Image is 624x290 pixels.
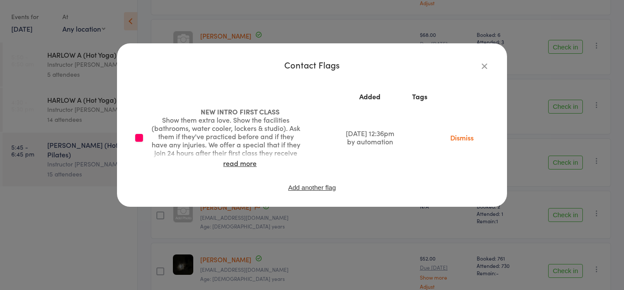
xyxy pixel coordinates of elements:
[223,158,257,168] a: read more
[335,104,405,171] td: [DATE] 12:36pm by automation
[444,133,480,142] a: Dismiss this flag
[405,89,435,104] th: Tags
[150,116,302,215] div: Show them extra love. Show the facilities (bathrooms, water cooler, lockers & studio). Ask them i...
[201,107,279,116] span: NEW INTRO FIRST CLASS
[134,61,490,69] div: Contact Flags
[287,184,337,191] button: Add another flag
[335,89,405,104] th: Added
